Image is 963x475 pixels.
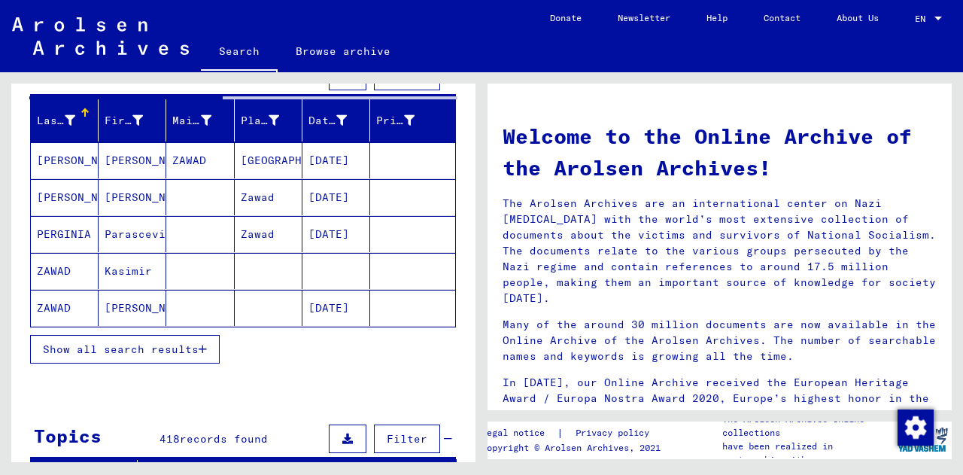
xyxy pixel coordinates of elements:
p: Copyright © Arolsen Archives, 2021 [481,441,667,455]
h1: Welcome to the Online Archive of the Arolsen Archives! [503,120,937,184]
div: Maiden Name [172,113,211,129]
mat-header-cell: First Name [99,99,166,142]
mat-cell: [DATE] [302,142,370,178]
div: Date of Birth [308,113,347,129]
p: In [DATE], our Online Archive received the European Heritage Award / Europa Nostra Award 2020, Eu... [503,375,937,422]
mat-cell: [PERSON_NAME] [31,179,99,215]
a: Browse archive [278,33,409,69]
mat-cell: Parascevia [99,216,166,252]
mat-cell: [DATE] [302,290,370,326]
mat-cell: [PERSON_NAME] [99,179,166,215]
mat-cell: [DATE] [302,216,370,252]
mat-header-cell: Last Name [31,99,99,142]
img: Change consent [898,410,934,446]
mat-header-cell: Prisoner # [370,99,455,142]
div: Place of Birth [241,113,279,129]
span: Filter [387,432,427,446]
p: Many of the around 30 million documents are now available in the Online Archive of the Arolsen Ar... [503,317,937,364]
div: Maiden Name [172,108,233,132]
button: Show all search results [30,335,220,364]
mat-cell: Kasimir [99,253,166,289]
mat-cell: [PERSON_NAME] [31,142,99,178]
mat-cell: [PERSON_NAME] [99,290,166,326]
mat-cell: [GEOGRAPHIC_DATA] [235,142,302,178]
img: yv_logo.png [895,421,951,458]
p: The Arolsen Archives online collections [722,413,894,440]
div: First Name [105,113,143,129]
span: EN [915,14,931,24]
mat-header-cell: Maiden Name [166,99,234,142]
mat-cell: Zawad [235,216,302,252]
div: First Name [105,108,166,132]
span: records found [180,432,268,446]
span: Show all search results [43,343,199,356]
button: Filter [374,425,440,453]
mat-cell: ZAWAD [31,290,99,326]
mat-cell: [PERSON_NAME] [99,142,166,178]
a: Legal notice [481,425,557,441]
div: Last Name [37,113,75,129]
div: Topics [34,422,102,449]
div: Date of Birth [308,108,369,132]
a: Search [201,33,278,72]
mat-cell: ZAWAD [31,253,99,289]
mat-cell: Zawad [235,179,302,215]
div: Place of Birth [241,108,302,132]
a: Privacy policy [564,425,667,441]
img: Arolsen_neg.svg [12,17,189,55]
mat-cell: PERGINIA [31,216,99,252]
div: Prisoner # [376,108,437,132]
div: Prisoner # [376,113,415,129]
mat-cell: [DATE] [302,179,370,215]
div: | [481,425,667,441]
p: The Arolsen Archives are an international center on Nazi [MEDICAL_DATA] with the world’s most ext... [503,196,937,306]
mat-header-cell: Date of Birth [302,99,370,142]
mat-header-cell: Place of Birth [235,99,302,142]
mat-cell: ZAWAD [166,142,234,178]
div: Last Name [37,108,98,132]
p: have been realized in partnership with [722,440,894,467]
span: 418 [159,432,180,446]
